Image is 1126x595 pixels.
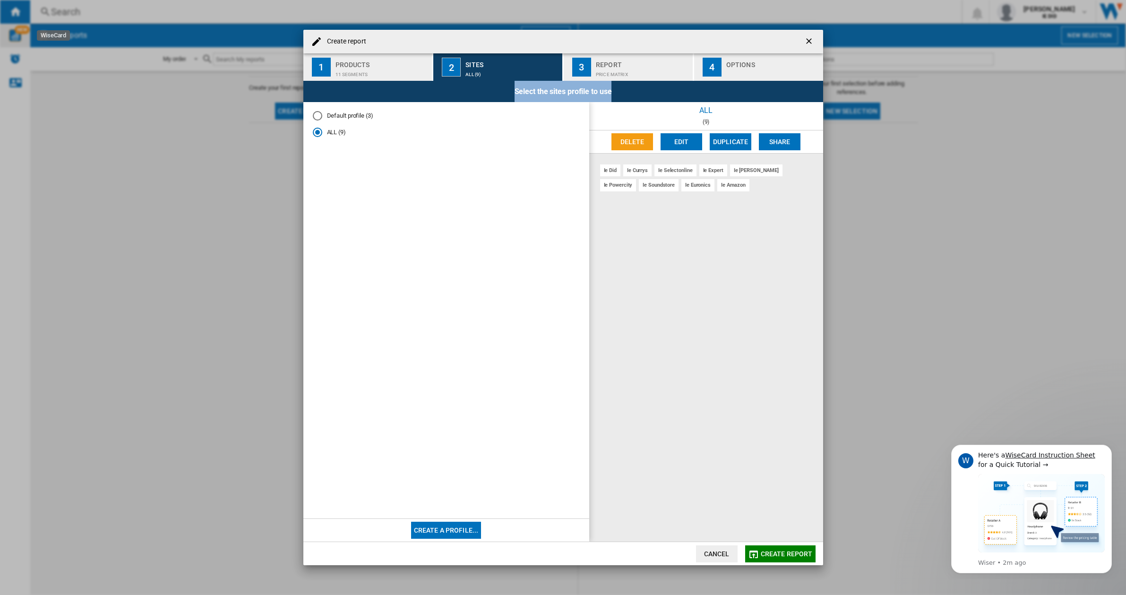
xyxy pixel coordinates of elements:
button: Share [759,133,800,150]
div: ie soundstore [639,179,679,191]
div: ie selectonline [654,164,696,176]
div: ie did [600,164,620,176]
div: ie amazon [717,179,749,191]
div: Price Matrix [596,67,689,77]
button: Duplicate [710,133,751,150]
button: Create a profile... [411,522,481,539]
div: 1 [312,58,331,77]
iframe: Intercom notifications message [937,437,1126,579]
ng-md-icon: getI18NText('BUTTONS.CLOSE_DIALOG') [804,36,816,48]
button: 4 Options [694,53,823,81]
div: 2 [442,58,461,77]
div: ie powercity [600,179,636,191]
div: ALL [589,102,823,119]
div: (9) [589,119,823,125]
span: Create report [761,550,813,558]
div: Report [596,57,689,67]
div: ie [PERSON_NAME] [730,164,782,176]
button: 3 Report Price Matrix [564,53,694,81]
h4: Create report [322,37,366,46]
button: Edit [661,133,702,150]
md-radio-button: ALL (9) [313,128,580,137]
div: 4 [703,58,722,77]
button: 2 Sites ALL (9) [433,53,563,81]
div: 11 segments [335,67,429,77]
button: Delete [611,133,653,150]
div: Select the sites profile to use [303,81,823,102]
div: ALL (9) [465,67,559,77]
div: ie expert [699,164,727,176]
md-radio-button: Default profile (3) [313,112,580,121]
button: Cancel [696,545,738,562]
div: ie currys [623,164,652,176]
button: 1 Products 11 segments [303,53,433,81]
div: ie euronics [681,179,714,191]
div: 3 [572,58,591,77]
div: Options [726,57,819,67]
div: Products [335,57,429,67]
div: Sites [465,57,559,67]
button: getI18NText('BUTTONS.CLOSE_DIALOG') [800,32,819,51]
button: Create report [745,545,816,562]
